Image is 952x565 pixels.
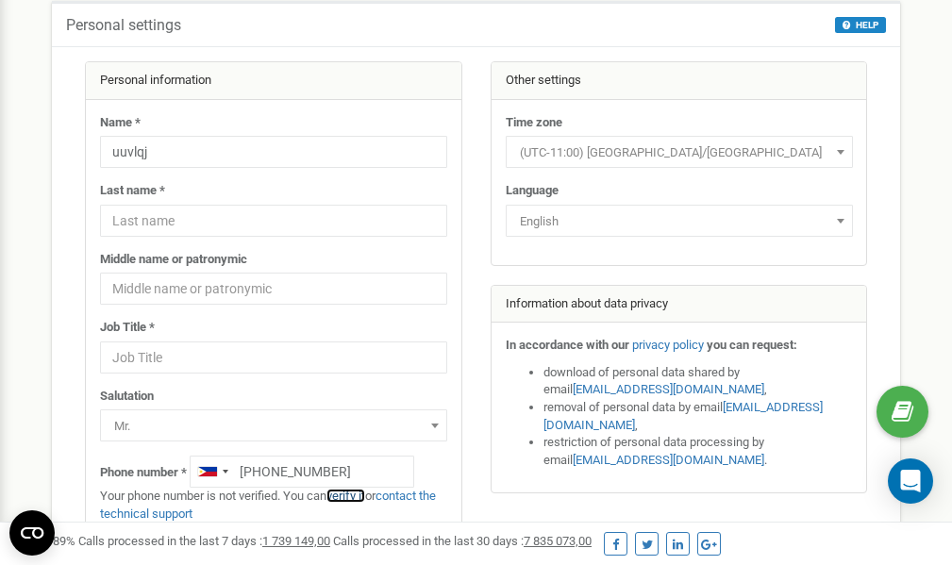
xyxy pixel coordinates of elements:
[632,338,704,352] a: privacy policy
[100,273,447,305] input: Middle name or patronymic
[524,534,592,548] u: 7 835 073,00
[512,140,846,166] span: (UTC-11:00) Pacific/Midway
[100,136,447,168] input: Name
[543,400,823,432] a: [EMAIL_ADDRESS][DOMAIN_NAME]
[492,286,867,324] div: Information about data privacy
[492,62,867,100] div: Other settings
[100,488,447,523] p: Your phone number is not verified. You can or
[100,388,154,406] label: Salutation
[262,534,330,548] u: 1 739 149,00
[100,205,447,237] input: Last name
[506,338,629,352] strong: In accordance with our
[506,205,853,237] span: English
[326,489,365,503] a: verify it
[573,453,764,467] a: [EMAIL_ADDRESS][DOMAIN_NAME]
[506,114,562,132] label: Time zone
[9,510,55,556] button: Open CMP widget
[191,457,234,487] div: Telephone country code
[100,341,447,374] input: Job Title
[707,338,797,352] strong: you can request:
[100,182,165,200] label: Last name *
[100,409,447,441] span: Mr.
[100,319,155,337] label: Job Title *
[543,434,853,469] li: restriction of personal data processing by email .
[100,489,436,521] a: contact the technical support
[100,251,247,269] label: Middle name or patronymic
[512,208,846,235] span: English
[506,182,559,200] label: Language
[835,17,886,33] button: HELP
[190,456,414,488] input: +1-800-555-55-55
[66,17,181,34] h5: Personal settings
[78,534,330,548] span: Calls processed in the last 7 days :
[543,399,853,434] li: removal of personal data by email ,
[573,382,764,396] a: [EMAIL_ADDRESS][DOMAIN_NAME]
[333,534,592,548] span: Calls processed in the last 30 days :
[506,136,853,168] span: (UTC-11:00) Pacific/Midway
[100,114,141,132] label: Name *
[100,464,187,482] label: Phone number *
[86,62,461,100] div: Personal information
[107,413,441,440] span: Mr.
[543,364,853,399] li: download of personal data shared by email ,
[888,458,933,504] div: Open Intercom Messenger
